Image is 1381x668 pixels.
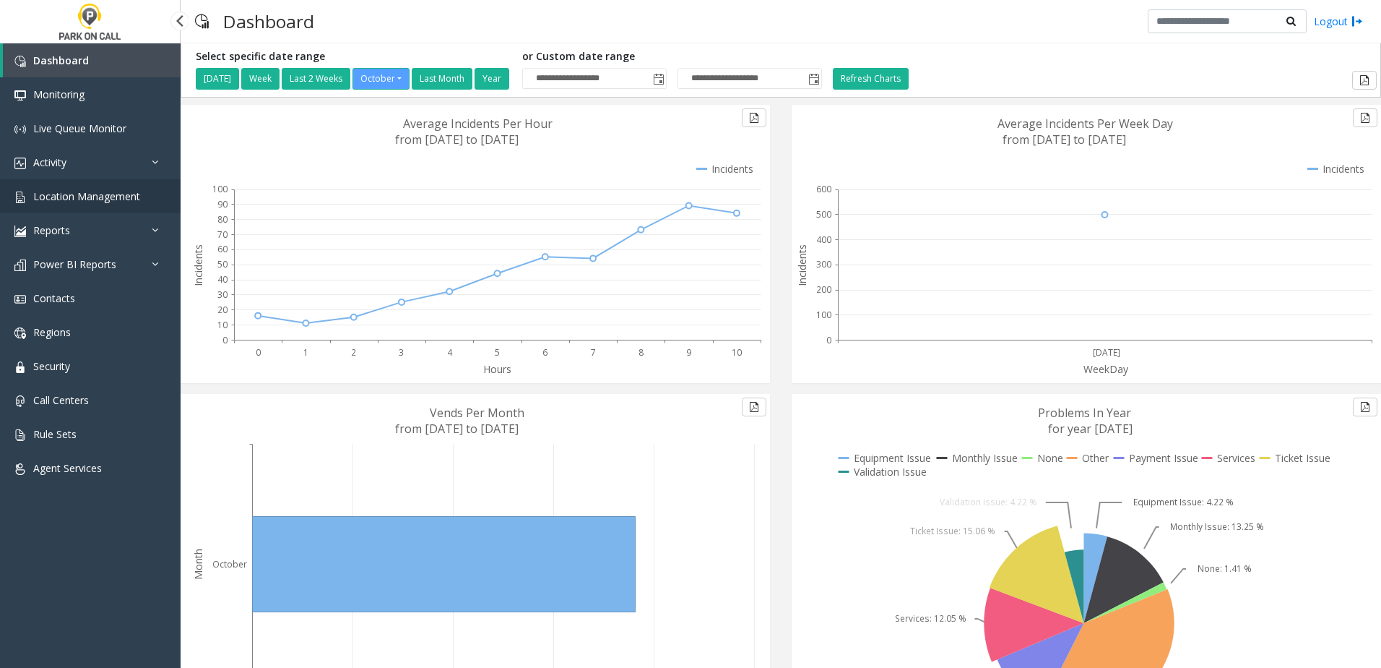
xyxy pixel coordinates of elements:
[14,124,26,135] img: 'icon'
[14,395,26,407] img: 'icon'
[212,183,228,195] text: 100
[217,228,228,241] text: 70
[352,68,410,90] button: October
[403,116,553,132] text: Average Incidents Per Hour
[33,325,71,339] span: Regions
[217,243,228,255] text: 60
[217,273,228,286] text: 40
[212,558,247,570] text: October
[940,496,1037,508] text: Validation Issue: 4.22 %
[14,192,26,203] img: 'icon'
[495,346,500,359] text: 5
[14,260,26,271] img: 'icon'
[542,346,547,359] text: 6
[222,334,228,346] text: 0
[447,346,453,359] text: 4
[14,429,26,441] img: 'icon'
[14,226,26,237] img: 'icon'
[686,346,691,359] text: 9
[195,4,209,39] img: pageIcon
[217,198,228,210] text: 90
[1093,346,1120,359] text: [DATE]
[1352,71,1377,90] button: Export to pdf
[997,116,1173,132] text: Average Incidents Per Week Day
[430,405,524,421] text: Vends Per Month
[816,309,831,321] text: 100
[1003,132,1126,147] text: from [DATE] to [DATE]
[826,334,831,346] text: 0
[816,208,831,220] text: 500
[33,359,70,373] span: Security
[895,612,966,625] text: Services: 12.05 %
[33,461,102,475] span: Agent Services
[1083,362,1129,376] text: WeekDay
[33,121,126,135] span: Live Queue Monitor
[14,327,26,339] img: 'icon'
[217,288,228,301] text: 30
[475,68,509,90] button: Year
[14,90,26,101] img: 'icon'
[33,223,70,237] span: Reports
[1353,398,1377,416] button: Export to pdf
[196,51,511,63] h5: Select specific date range
[14,294,26,305] img: 'icon'
[14,361,26,373] img: 'icon'
[591,346,596,359] text: 7
[412,68,472,90] button: Last Month
[33,87,85,101] span: Monitoring
[1198,562,1252,575] text: None: 1.41 %
[805,69,821,89] span: Toggle popup
[241,68,280,90] button: Week
[303,346,308,359] text: 1
[14,56,26,67] img: 'icon'
[816,283,831,296] text: 200
[191,244,205,286] text: Incidents
[732,346,742,359] text: 10
[395,421,519,437] text: from [DATE] to [DATE]
[1314,14,1363,29] a: Logout
[483,362,511,376] text: Hours
[816,234,831,246] text: 400
[795,244,809,286] text: Incidents
[33,53,89,67] span: Dashboard
[395,132,519,147] text: from [DATE] to [DATE]
[1038,405,1131,421] text: Problems In Year
[3,43,181,77] a: Dashboard
[217,213,228,226] text: 80
[14,463,26,475] img: 'icon'
[33,155,66,169] span: Activity
[650,69,666,89] span: Toggle popup
[399,346,404,359] text: 3
[216,4,321,39] h3: Dashboard
[282,68,350,90] button: Last 2 Weeks
[33,393,89,407] span: Call Centers
[351,346,356,359] text: 2
[522,51,822,63] h5: or Custom date range
[217,258,228,270] text: 50
[910,525,995,537] text: Ticket Issue: 15.06 %
[256,346,261,359] text: 0
[816,183,831,195] text: 600
[742,108,766,127] button: Export to pdf
[33,291,75,305] span: Contacts
[1133,496,1234,508] text: Equipment Issue: 4.22 %
[638,346,644,359] text: 8
[816,258,831,270] text: 300
[14,158,26,169] img: 'icon'
[833,68,909,90] button: Refresh Charts
[1170,521,1264,533] text: Monthly Issue: 13.25 %
[742,398,766,416] button: Export to pdf
[1353,108,1377,127] button: Export to pdf
[33,427,77,441] span: Rule Sets
[33,189,140,203] span: Location Management
[33,257,116,271] span: Power BI Reports
[217,304,228,316] text: 20
[1351,14,1363,29] img: logout
[217,319,228,331] text: 10
[196,68,239,90] button: [DATE]
[1048,421,1133,437] text: for year [DATE]
[191,549,205,580] text: Month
